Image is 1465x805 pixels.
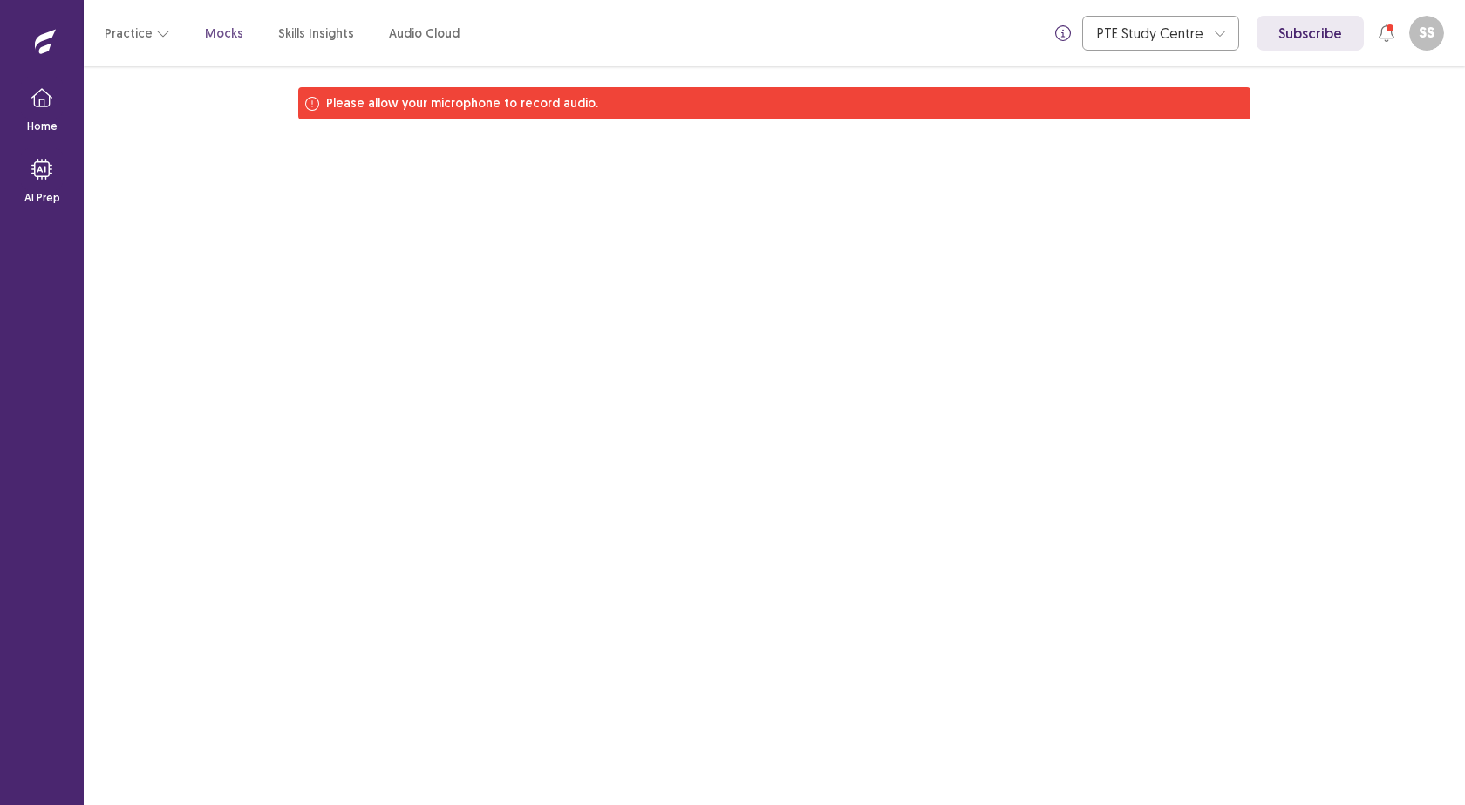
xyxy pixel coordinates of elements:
button: Practice [105,17,170,49]
a: Mocks [205,24,243,43]
button: SS [1409,16,1444,51]
p: Please allow your microphone to record audio. [326,94,598,113]
div: PTE Study Centre [1097,17,1205,50]
p: Home [27,119,58,134]
a: Skills Insights [278,24,354,43]
a: Subscribe [1257,16,1364,51]
button: info [1047,17,1079,49]
a: Audio Cloud [389,24,460,43]
p: AI Prep [24,190,60,206]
